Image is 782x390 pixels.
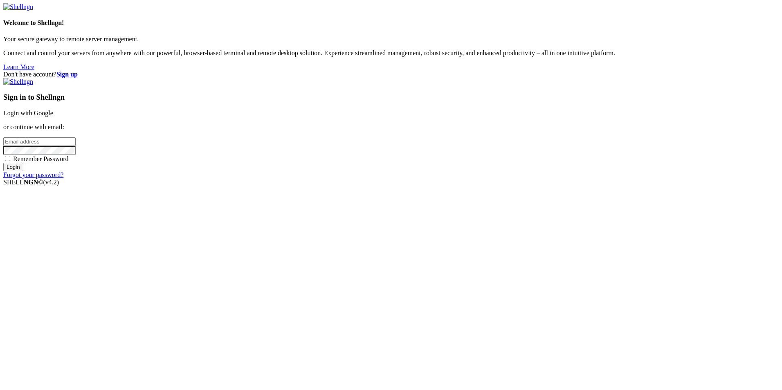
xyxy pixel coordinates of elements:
h3: Sign in to Shellngn [3,93,779,102]
span: 4.2.0 [43,179,59,186]
a: Login with Google [3,110,53,117]
h4: Welcome to Shellngn! [3,19,779,27]
input: Email address [3,137,76,146]
input: Remember Password [5,156,10,161]
a: Forgot your password? [3,171,63,178]
b: NGN [24,179,38,186]
div: Don't have account? [3,71,779,78]
span: SHELL © [3,179,59,186]
a: Learn More [3,63,34,70]
p: Connect and control your servers from anywhere with our powerful, browser-based terminal and remo... [3,49,779,57]
input: Login [3,163,23,171]
span: Remember Password [13,155,69,162]
p: or continue with email: [3,123,779,131]
img: Shellngn [3,3,33,11]
a: Sign up [56,71,78,78]
img: Shellngn [3,78,33,85]
p: Your secure gateway to remote server management. [3,36,779,43]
